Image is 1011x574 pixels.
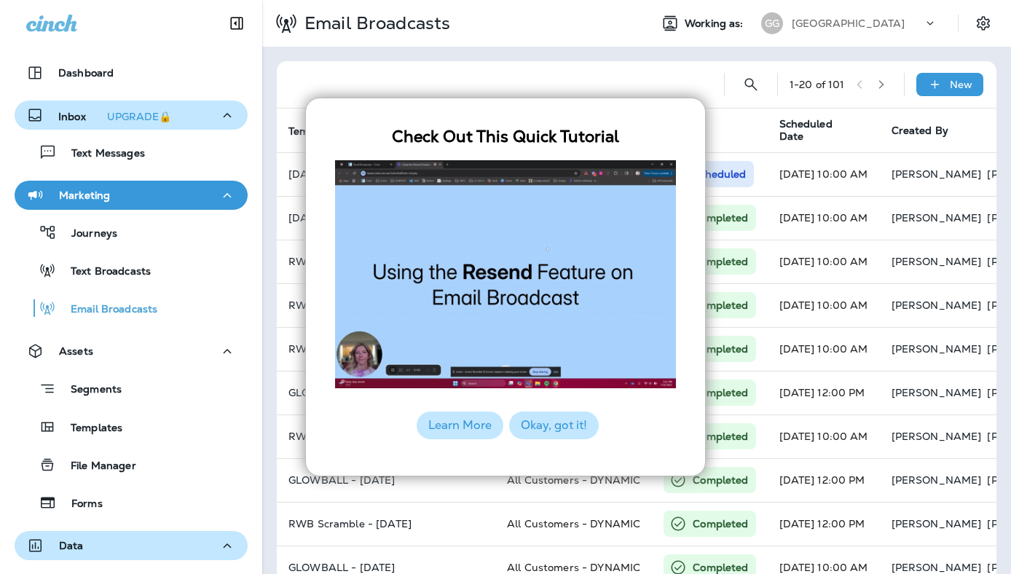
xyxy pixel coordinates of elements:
[892,562,982,573] p: [PERSON_NAME]
[507,561,640,574] span: All Customers - DYNAMIC
[768,240,880,283] td: [DATE] 10:00 AM
[288,518,484,530] p: RWB Scramble - August 2025
[56,383,122,398] p: Segments
[335,146,676,402] iframe: New Re-Send Feature on Email Broadcast
[56,460,136,473] p: File Manager
[288,168,484,180] p: Thursday Fall League 2025 - 9/18-10/23 (2)
[768,283,880,327] td: [DATE] 10:00 AM
[216,9,257,38] button: Collapse Sidebar
[892,430,982,442] p: [PERSON_NAME]
[693,385,748,400] p: Completed
[56,303,157,317] p: Email Broadcasts
[693,211,748,225] p: Completed
[58,108,177,123] p: Inbox
[892,474,982,486] p: [PERSON_NAME]
[507,473,640,487] span: All Customers - DYNAMIC
[56,265,151,279] p: Text Broadcasts
[58,67,114,79] p: Dashboard
[768,502,880,546] td: [DATE] 12:00 PM
[892,299,982,311] p: [PERSON_NAME]
[892,343,982,355] p: [PERSON_NAME]
[892,212,982,224] p: [PERSON_NAME]
[288,430,484,442] p: RWB Scramble - August 2025
[950,79,972,90] p: New
[970,10,996,36] button: Settings
[792,17,905,29] p: [GEOGRAPHIC_DATA]
[892,256,982,267] p: [PERSON_NAME]
[892,124,948,137] span: Created By
[768,196,880,240] td: [DATE] 10:00 AM
[335,127,676,146] h3: Check Out This Quick Tutorial
[693,167,746,181] p: Scheduled
[59,540,84,551] p: Data
[693,516,748,531] p: Completed
[790,79,845,90] div: 1 - 20 of 101
[693,342,748,356] p: Completed
[57,498,103,511] p: Forms
[107,111,171,122] div: UPGRADE🔒
[417,412,503,439] button: Learn More
[768,458,880,502] td: [DATE] 12:00 PM
[693,429,748,444] p: Completed
[59,189,110,201] p: Marketing
[288,343,484,355] p: RWB Scramble - August 2025
[693,298,748,312] p: Completed
[288,212,484,224] p: Thursday Fall League 2025 - 9/18-10/23
[761,12,783,34] div: GG
[779,118,855,143] span: Scheduled Date
[288,562,484,573] p: GLOWBALL - August 2025
[288,474,484,486] p: GLOWBALL - August 2025
[892,387,982,398] p: [PERSON_NAME]
[768,414,880,458] td: [DATE] 10:00 AM
[288,125,335,138] span: Template
[288,387,484,398] p: GLOWBALL - August 2025
[693,473,748,487] p: Completed
[288,256,484,267] p: RWB Scramble - August 2025
[56,422,122,436] p: Templates
[507,517,640,530] span: All Customers - DYNAMIC
[59,345,93,357] p: Assets
[509,412,599,439] button: Okay, got it!
[892,168,982,180] p: [PERSON_NAME]
[768,152,880,196] td: [DATE] 10:00 AM
[299,12,450,34] p: Email Broadcasts
[768,371,880,414] td: [DATE] 12:00 PM
[693,254,748,269] p: Completed
[892,518,982,530] p: [PERSON_NAME]
[57,147,145,161] p: Text Messages
[768,327,880,371] td: [DATE] 10:00 AM
[685,17,747,30] span: Working as:
[57,227,117,241] p: Journeys
[736,70,766,99] button: Search Email Broadcasts
[288,299,484,311] p: RWB Scramble - August 2025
